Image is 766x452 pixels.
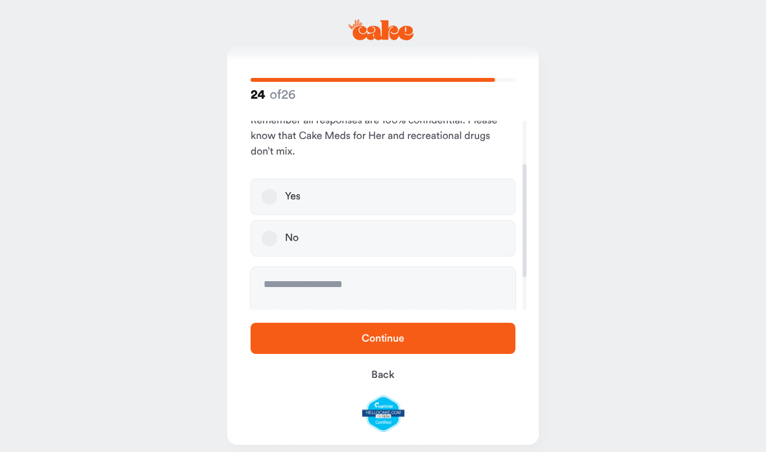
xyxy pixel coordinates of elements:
span: Continue [362,333,404,344]
div: Yes [285,190,301,203]
button: No [262,231,277,246]
img: legit-script-certified.png [362,395,404,432]
button: Yes [262,189,277,205]
strong: of 26 [251,86,295,103]
span: 24 [251,87,266,103]
p: Remember all responses are 100% confidential. Please know that Cake Meds for Her and recreational... [251,113,515,160]
div: No [285,232,299,245]
button: Back [251,359,515,390]
span: Back [371,370,395,380]
button: Continue [251,323,515,354]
